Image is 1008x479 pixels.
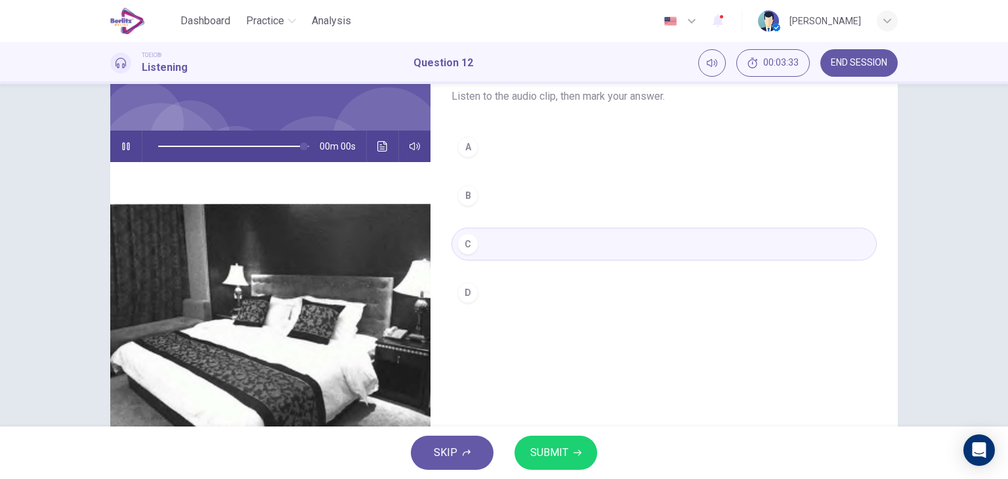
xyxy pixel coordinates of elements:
button: END SESSION [820,49,898,77]
button: Analysis [306,9,356,33]
button: B [451,179,877,212]
img: en [662,16,679,26]
span: Listen to the audio clip, then mark your answer. [451,89,877,104]
span: 00m 00s [320,131,366,162]
button: SKIP [411,436,493,470]
span: 00:03:33 [763,58,799,68]
span: SKIP [434,444,457,462]
div: [PERSON_NAME] [789,13,861,29]
button: D [451,276,877,309]
div: A [457,136,478,157]
span: SUBMIT [530,444,568,462]
span: Analysis [312,13,351,29]
a: EduSynch logo [110,8,175,34]
img: Profile picture [758,10,779,31]
h1: Question 12 [413,55,473,71]
div: D [457,282,478,303]
div: C [457,234,478,255]
img: EduSynch logo [110,8,145,34]
span: Practice [246,13,284,29]
div: Mute [698,49,726,77]
button: A [451,131,877,163]
button: Click to see the audio transcription [372,131,393,162]
span: TOEIC® [142,51,161,60]
button: 00:03:33 [736,49,810,77]
div: Open Intercom Messenger [963,434,995,466]
div: Hide [736,49,810,77]
span: Dashboard [180,13,230,29]
span: END SESSION [831,58,887,68]
button: C [451,228,877,260]
h1: Listening [142,60,188,75]
button: SUBMIT [514,436,597,470]
div: B [457,185,478,206]
button: Practice [241,9,301,33]
button: Dashboard [175,9,236,33]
